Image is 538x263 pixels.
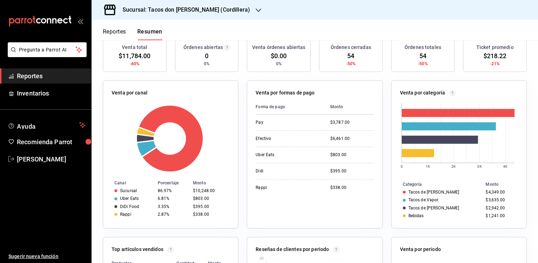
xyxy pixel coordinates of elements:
[256,89,314,97] p: Venta por formas de pago
[256,246,329,253] p: Reseñas de clientes por periodo
[205,51,208,61] span: 0
[276,61,282,67] span: 0%
[325,99,374,115] th: Monto
[122,44,147,51] h3: Venta total
[17,137,86,147] span: Recomienda Parrot
[330,136,374,142] div: $6,461.00
[503,165,508,169] text: 4K
[252,44,306,51] h3: Venta órdenes abiertas
[130,61,140,67] span: -60%
[183,44,223,51] h3: Órdenes abiertas
[451,165,456,169] text: 2K
[120,196,139,201] div: Uber Eats
[158,196,187,201] div: 6.81%
[476,44,514,51] h3: Ticket promedio
[103,179,155,187] th: Canal
[486,197,515,202] div: $3,635.00
[158,188,187,193] div: 86.97%
[155,179,190,187] th: Porcentaje
[490,61,500,67] span: -21%
[112,89,148,97] p: Venta por canal
[486,190,515,195] div: $4,349.00
[17,88,86,98] span: Inventarios
[330,185,374,191] div: $338.00
[158,204,187,209] div: 3.35%
[256,152,319,158] div: Uber Eats
[137,28,162,40] button: Resumen
[17,154,86,164] span: [PERSON_NAME]
[477,165,482,169] text: 3K
[483,181,526,188] th: Monto
[190,179,238,187] th: Monto
[400,89,445,97] p: Venta por categoría
[419,51,426,61] span: 54
[330,168,374,174] div: $395.00
[408,213,424,218] div: Bebidas
[331,44,371,51] h3: Órdenes cerradas
[483,51,507,61] span: $218.22
[346,61,356,67] span: -50%
[120,212,131,217] div: Rappi
[193,188,227,193] div: $10,248.00
[8,253,86,260] span: Sugerir nueva función
[112,246,163,253] p: Top artículos vendidos
[418,61,428,67] span: -50%
[19,46,76,54] span: Pregunta a Parrot AI
[347,51,354,61] span: 54
[204,61,209,67] span: 0%
[117,6,250,14] h3: Sucursal: Tacos don [PERSON_NAME] (Cordillera)
[256,136,319,142] div: Efectivo
[5,51,87,59] a: Pregunta a Parrot AI
[405,44,441,51] h3: Órdenes totales
[193,204,227,209] div: $395.00
[193,196,227,201] div: $803.00
[401,165,403,169] text: 0
[256,168,319,174] div: Didi
[256,185,319,191] div: Rappi
[193,212,227,217] div: $338.00
[8,42,87,57] button: Pregunta a Parrot AI
[256,99,325,115] th: Forma de pago
[400,246,441,253] p: Venta por periodo
[103,28,126,40] button: Reportes
[330,120,374,126] div: $3,787.00
[408,206,459,210] div: Tacos de [PERSON_NAME]
[158,212,187,217] div: 2.87%
[408,190,459,195] div: Tacos de [PERSON_NAME]
[392,181,483,188] th: Categoría
[271,51,287,61] span: $0.00
[77,18,83,24] button: open_drawer_menu
[330,152,374,158] div: $803.00
[17,71,86,81] span: Reportes
[119,51,150,61] span: $11,784.00
[486,213,515,218] div: $1,241.00
[17,121,76,129] span: Ayuda
[256,120,319,126] div: Pay
[120,188,137,193] div: Sucursal
[103,28,162,40] div: navigation tabs
[408,197,439,202] div: Tacos de Vapor.
[120,204,139,209] div: DiDi Food
[426,165,430,169] text: 1K
[486,206,515,210] div: $2,942.00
